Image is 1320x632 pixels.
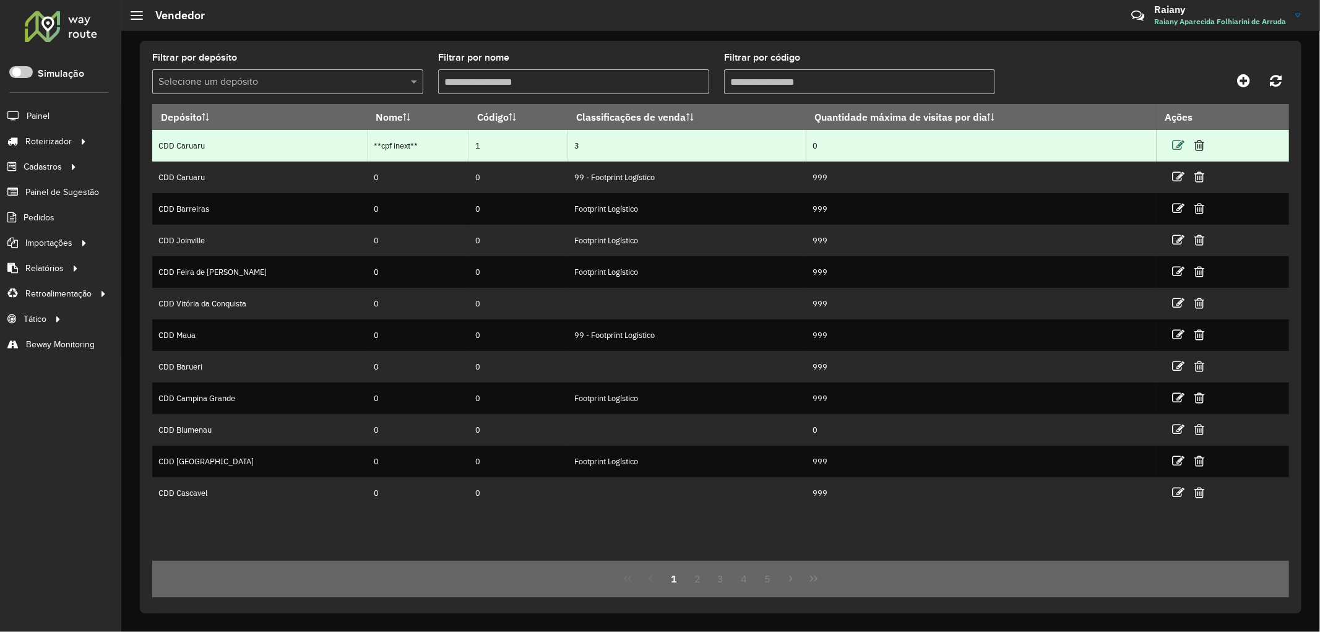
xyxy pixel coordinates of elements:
[25,287,92,300] span: Retroalimentação
[152,414,368,446] td: CDD Blumenau
[568,256,806,288] td: Footprint Logístico
[568,446,806,477] td: Footprint Logístico
[24,211,54,224] span: Pedidos
[468,104,568,130] th: Código
[1195,452,1205,469] a: Excluir
[38,66,84,81] label: Simulação
[1195,200,1205,217] a: Excluir
[468,383,568,414] td: 0
[1195,168,1205,185] a: Excluir
[468,162,568,193] td: 0
[368,288,469,319] td: 0
[568,104,806,130] th: Classificações de venda
[1195,232,1205,248] a: Excluir
[438,50,509,65] label: Filtrar por nome
[368,477,469,509] td: 0
[368,225,469,256] td: 0
[152,193,368,225] td: CDD Barreiras
[1195,358,1205,374] a: Excluir
[806,162,1157,193] td: 999
[1173,421,1185,438] a: Editar
[143,9,205,22] h2: Vendedor
[806,288,1157,319] td: 999
[368,383,469,414] td: 0
[368,162,469,193] td: 0
[756,567,779,591] button: 5
[368,193,469,225] td: 0
[568,162,806,193] td: 99 - Footprint Logístico
[1195,421,1205,438] a: Excluir
[686,567,709,591] button: 2
[152,50,237,65] label: Filtrar por depósito
[24,313,46,326] span: Tático
[152,477,368,509] td: CDD Cascavel
[368,104,469,130] th: Nome
[1195,326,1205,343] a: Excluir
[26,338,95,351] span: Beway Monitoring
[806,319,1157,351] td: 999
[709,567,733,591] button: 3
[1195,389,1205,406] a: Excluir
[1173,200,1185,217] a: Editar
[24,160,62,173] span: Cadastros
[1157,104,1231,130] th: Ações
[1195,137,1205,154] a: Excluir
[568,225,806,256] td: Footprint Logístico
[806,446,1157,477] td: 999
[1173,326,1185,343] a: Editar
[468,256,568,288] td: 0
[806,130,1157,162] td: 0
[568,193,806,225] td: Footprint Logístico
[806,477,1157,509] td: 999
[152,288,368,319] td: CDD Vitória da Conquista
[468,130,568,162] td: 1
[1173,484,1185,501] a: Editar
[152,225,368,256] td: CDD Joinville
[368,319,469,351] td: 0
[1173,295,1185,311] a: Editar
[368,256,469,288] td: 0
[1173,389,1185,406] a: Editar
[568,319,806,351] td: 99 - Footprint Logistico
[152,130,368,162] td: CDD Caruaru
[568,130,806,162] td: 3
[806,225,1157,256] td: 999
[152,351,368,383] td: CDD Barueri
[732,567,756,591] button: 4
[806,256,1157,288] td: 999
[25,135,72,148] span: Roteirizador
[724,50,800,65] label: Filtrar por código
[1154,16,1286,27] span: Raiany Aparecida Folhiarini de Arruda
[152,104,368,130] th: Depósito
[1124,2,1151,29] a: Contato Rápido
[468,477,568,509] td: 0
[25,262,64,275] span: Relatórios
[802,567,826,591] button: Last Page
[1173,232,1185,248] a: Editar
[662,567,686,591] button: 1
[468,193,568,225] td: 0
[1173,168,1185,185] a: Editar
[468,446,568,477] td: 0
[806,104,1157,130] th: Quantidade máxima de visitas por dia
[152,446,368,477] td: CDD [GEOGRAPHIC_DATA]
[368,351,469,383] td: 0
[468,288,568,319] td: 0
[368,446,469,477] td: 0
[468,351,568,383] td: 0
[779,567,803,591] button: Next Page
[468,225,568,256] td: 0
[1173,452,1185,469] a: Editar
[152,383,368,414] td: CDD Campina Grande
[25,186,99,199] span: Painel de Sugestão
[152,319,368,351] td: CDD Maua
[1173,358,1185,374] a: Editar
[1195,263,1205,280] a: Excluir
[1195,295,1205,311] a: Excluir
[806,193,1157,225] td: 999
[152,256,368,288] td: CDD Feira de [PERSON_NAME]
[468,414,568,446] td: 0
[1154,4,1286,15] h3: Raiany
[806,414,1157,446] td: 0
[568,383,806,414] td: Footprint Logístico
